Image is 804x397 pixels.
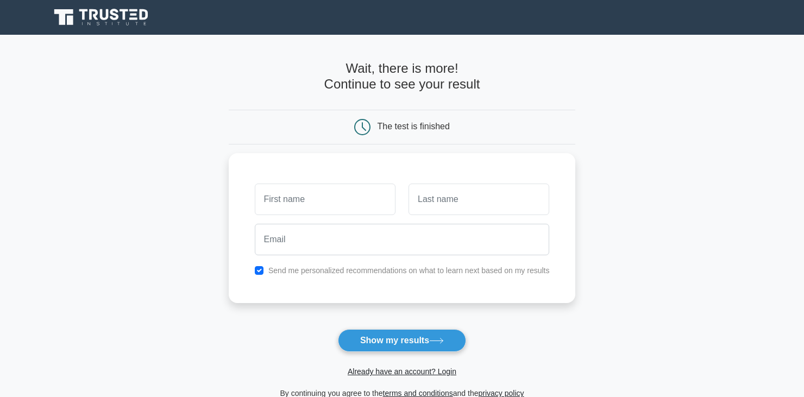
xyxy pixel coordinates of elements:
button: Show my results [338,329,466,352]
h4: Wait, there is more! Continue to see your result [229,61,576,92]
input: First name [255,184,395,215]
a: Already have an account? Login [348,367,456,376]
label: Send me personalized recommendations on what to learn next based on my results [268,266,550,275]
div: The test is finished [378,122,450,131]
input: Last name [409,184,549,215]
input: Email [255,224,550,255]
